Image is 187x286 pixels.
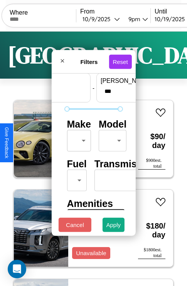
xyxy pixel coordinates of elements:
label: min price [21,77,86,84]
div: Open Intercom Messenger [8,260,26,278]
p: Unavailable [76,248,106,258]
div: Give Feedback [4,127,9,158]
h4: Fuel [67,158,86,170]
label: [PERSON_NAME] [101,77,166,84]
h4: Filters [69,58,109,65]
button: 10/9/2025 [80,15,122,23]
div: $ 1800 est. total [138,247,165,259]
div: 10 / 9 / 2025 [83,15,114,23]
h3: $ 90 / day [138,124,165,158]
button: 9pm [122,15,150,23]
button: Apply [103,218,125,232]
label: Where [10,9,76,16]
button: Cancel [59,218,91,232]
p: - [93,82,94,93]
h4: Amenities [67,198,120,209]
h4: Model [99,119,126,130]
div: 9pm [125,15,142,23]
h4: Transmission [94,158,157,170]
button: Reset [109,54,131,69]
label: From [80,8,150,15]
div: $ 900 est. total [138,158,165,170]
h3: $ 180 / day [138,214,165,247]
h4: Make [67,119,91,130]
